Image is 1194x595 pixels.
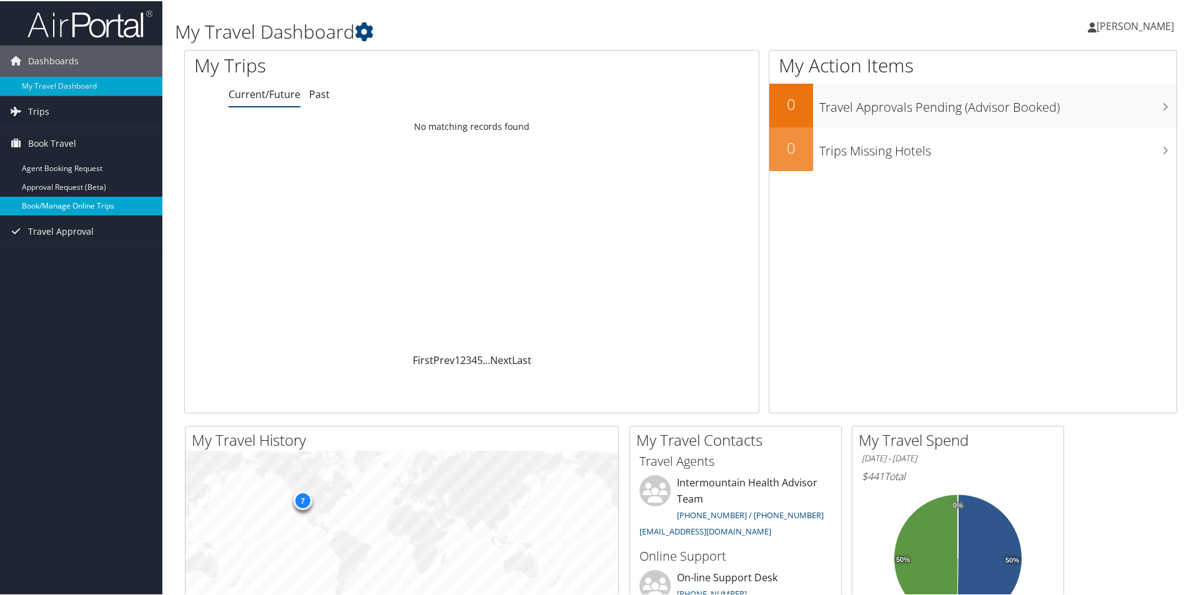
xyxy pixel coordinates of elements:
[862,451,1054,463] h6: [DATE] - [DATE]
[512,352,531,366] a: Last
[28,215,94,246] span: Travel Approval
[28,95,49,126] span: Trips
[175,17,849,44] h1: My Travel Dashboard
[677,508,824,519] a: [PHONE_NUMBER] / [PHONE_NUMBER]
[27,8,152,37] img: airportal-logo.png
[28,127,76,158] span: Book Travel
[455,352,460,366] a: 1
[896,555,910,563] tspan: 50%
[309,86,330,100] a: Past
[769,82,1177,126] a: 0Travel Approvals Pending (Advisor Booked)
[769,126,1177,170] a: 0Trips Missing Hotels
[633,474,838,541] li: Intermountain Health Advisor Team
[413,352,433,366] a: First
[862,468,1054,482] h6: Total
[490,352,512,366] a: Next
[460,352,466,366] a: 2
[471,352,477,366] a: 4
[1097,18,1174,32] span: [PERSON_NAME]
[466,352,471,366] a: 3
[636,428,841,450] h2: My Travel Contacts
[433,352,455,366] a: Prev
[229,86,300,100] a: Current/Future
[769,136,813,157] h2: 0
[819,91,1177,115] h3: Travel Approvals Pending (Advisor Booked)
[1088,6,1187,44] a: [PERSON_NAME]
[194,51,510,77] h1: My Trips
[293,490,312,509] div: 7
[1005,556,1019,563] tspan: 50%
[639,451,832,469] h3: Travel Agents
[862,468,884,482] span: $441
[819,135,1177,159] h3: Trips Missing Hotels
[769,51,1177,77] h1: My Action Items
[185,114,759,137] td: No matching records found
[639,524,771,536] a: [EMAIL_ADDRESS][DOMAIN_NAME]
[28,44,79,76] span: Dashboards
[192,428,618,450] h2: My Travel History
[769,92,813,114] h2: 0
[477,352,483,366] a: 5
[859,428,1063,450] h2: My Travel Spend
[953,501,963,508] tspan: 0%
[483,352,490,366] span: …
[639,546,832,564] h3: Online Support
